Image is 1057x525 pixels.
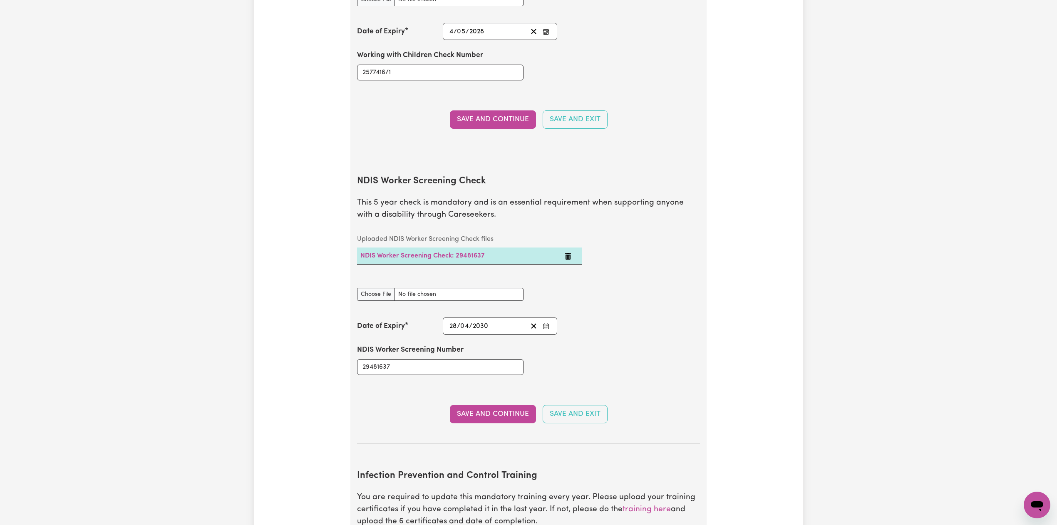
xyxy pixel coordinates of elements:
[540,26,552,37] button: Enter the Date of Expiry of your Working with Children Check
[357,26,405,37] label: Date of Expiry
[461,320,469,332] input: --
[450,405,536,423] button: Save and Continue
[543,110,608,129] button: Save and Exit
[460,323,464,330] span: 0
[357,345,464,355] label: NDIS Worker Screening Number
[466,28,469,35] span: /
[1024,492,1050,518] iframe: Button to launch messaging window
[527,320,540,332] button: Clear date
[357,176,700,187] h2: NDIS Worker Screening Check
[527,26,540,37] button: Clear date
[565,251,571,261] button: Delete NDIS Worker Screening Check: 29481637
[357,231,582,247] caption: Uploaded NDIS Worker Screening Check files
[540,320,552,332] button: Enter the Date of Expiry of your NDIS Worker Screening Check
[450,110,536,129] button: Save and Continue
[457,322,460,330] span: /
[357,50,483,61] label: Working with Children Check Number
[543,405,608,423] button: Save and Exit
[357,321,405,332] label: Date of Expiry
[449,320,457,332] input: --
[469,26,484,37] input: ----
[623,505,671,513] a: training here
[472,320,489,332] input: ----
[454,28,457,35] span: /
[360,252,485,259] a: NDIS Worker Screening Check: 29481637
[449,26,454,37] input: --
[357,470,700,482] h2: Infection Prevention and Control Training
[469,322,472,330] span: /
[357,197,700,221] p: This 5 year check is mandatory and is an essential requirement when supporting anyone with a disa...
[457,28,461,35] span: 0
[457,26,466,37] input: --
